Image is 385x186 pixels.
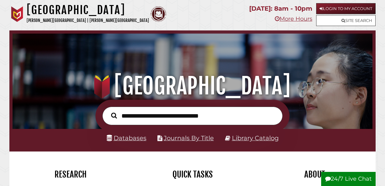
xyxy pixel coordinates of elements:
h1: [GEOGRAPHIC_DATA] [27,3,149,17]
a: More Hours [275,15,312,22]
a: Login to My Account [316,3,376,14]
a: Site Search [316,15,376,26]
h2: Quick Tasks [136,169,249,180]
img: Calvin University [9,6,25,22]
h2: Research [14,169,127,180]
p: [DATE]: 8am - 10pm [249,3,312,14]
h2: About [258,169,371,180]
img: Calvin Theological Seminary [151,6,166,22]
a: Databases [107,134,146,142]
h1: [GEOGRAPHIC_DATA] [18,72,367,100]
i: Search [111,113,117,119]
p: [PERSON_NAME][GEOGRAPHIC_DATA] | [PERSON_NAME][GEOGRAPHIC_DATA] [27,17,149,24]
button: Search [108,111,120,120]
a: Journals By Title [164,134,214,142]
a: Library Catalog [232,134,279,142]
